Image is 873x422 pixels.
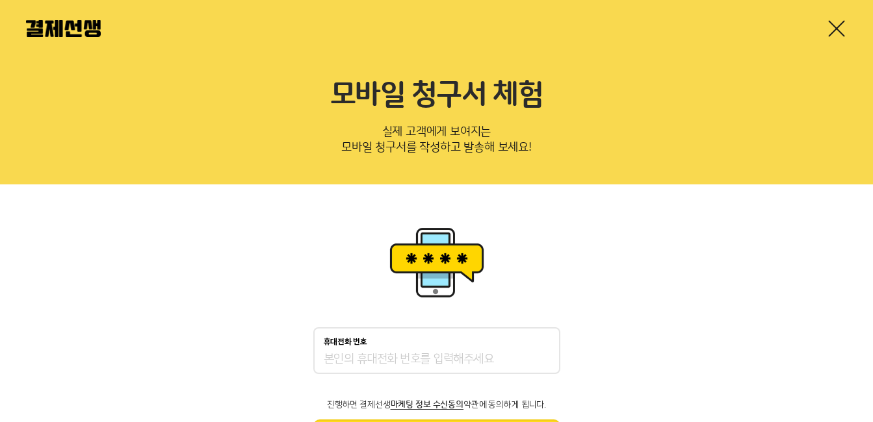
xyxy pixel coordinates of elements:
p: 실제 고객에게 보여지는 모바일 청구서를 작성하고 발송해 보세요! [26,121,847,164]
p: 진행하면 결제선생 약관에 동의하게 됩니다. [313,400,560,409]
h2: 모바일 청구서 체험 [26,78,847,113]
span: 마케팅 정보 수신동의 [391,400,463,409]
p: 휴대전화 번호 [324,338,367,347]
input: 휴대전화 번호 [324,352,550,367]
img: 결제선생 [26,20,101,37]
img: 휴대폰인증 이미지 [385,223,489,301]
